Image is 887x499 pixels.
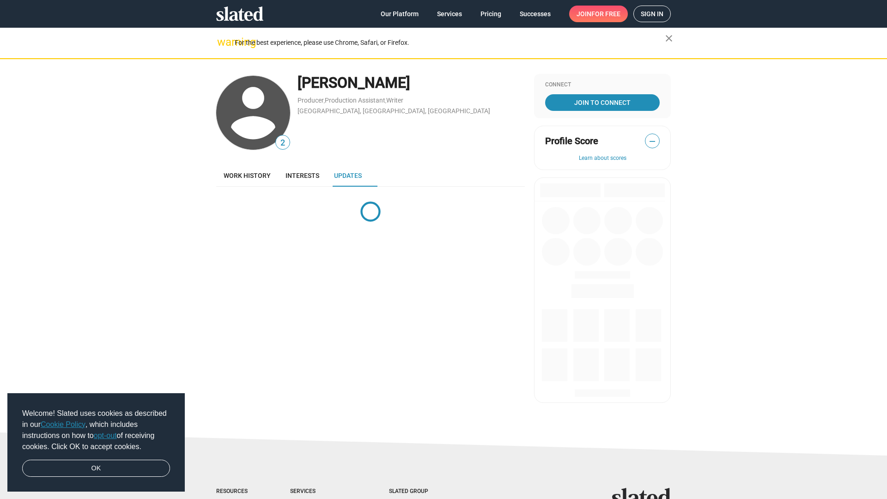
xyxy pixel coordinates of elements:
a: Join To Connect [545,94,660,111]
span: , [385,98,386,103]
span: — [645,135,659,147]
div: For the best experience, please use Chrome, Safari, or Firefox. [235,37,665,49]
span: Work history [224,172,271,179]
a: Producer [298,97,324,104]
a: Pricing [473,6,509,22]
span: Interests [286,172,319,179]
span: 2 [276,137,290,149]
div: [PERSON_NAME] [298,73,525,93]
span: Services [437,6,462,22]
a: Joinfor free [569,6,628,22]
a: Work history [216,164,278,187]
button: Learn about scores [545,155,660,162]
span: Updates [334,172,362,179]
a: Interests [278,164,327,187]
mat-icon: close [663,33,674,44]
div: Slated Group [389,488,452,495]
span: Welcome! Slated uses cookies as described in our , which includes instructions on how to of recei... [22,408,170,452]
span: , [324,98,325,103]
div: Connect [545,81,660,89]
span: for free [591,6,620,22]
a: Production Assistant [325,97,385,104]
span: Join [577,6,620,22]
a: Services [430,6,469,22]
a: Successes [512,6,558,22]
div: Services [290,488,352,495]
div: Resources [216,488,253,495]
a: Updates [327,164,369,187]
a: Our Platform [373,6,426,22]
div: cookieconsent [7,393,185,492]
span: Join To Connect [547,94,658,111]
a: dismiss cookie message [22,460,170,477]
span: Pricing [480,6,501,22]
span: Profile Score [545,135,598,147]
a: Sign in [633,6,671,22]
mat-icon: warning [217,37,228,48]
a: Cookie Policy [41,420,85,428]
span: Our Platform [381,6,419,22]
span: Sign in [641,6,663,22]
a: opt-out [94,432,117,439]
a: Writer [386,97,403,104]
a: [GEOGRAPHIC_DATA], [GEOGRAPHIC_DATA], [GEOGRAPHIC_DATA] [298,107,490,115]
span: Successes [520,6,551,22]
